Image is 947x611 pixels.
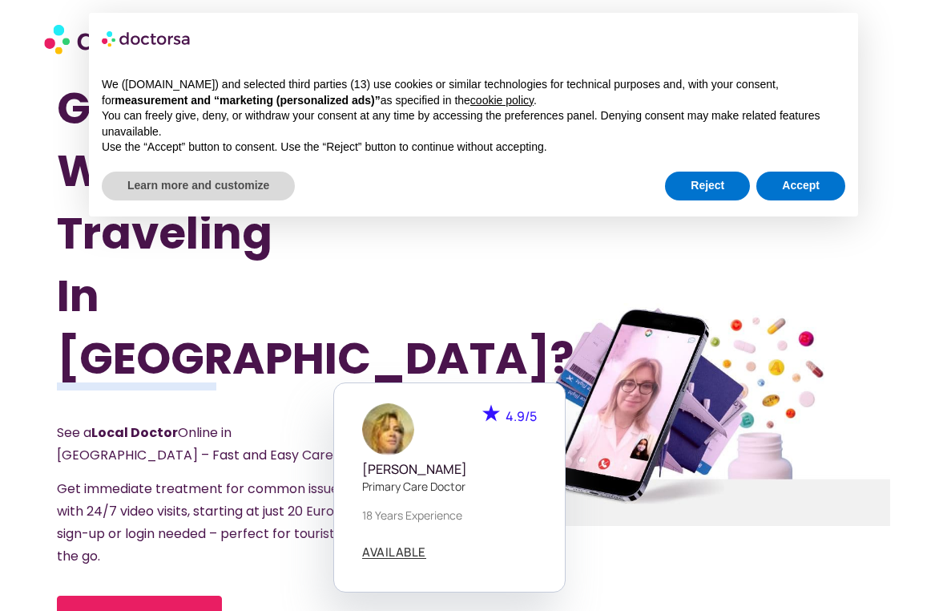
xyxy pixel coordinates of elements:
[102,172,295,200] button: Learn more and customize
[362,462,537,477] h5: [PERSON_NAME]
[665,172,750,200] button: Reject
[115,94,380,107] strong: measurement and “marketing (personalized ads)”
[506,407,537,425] span: 4.9/5
[362,507,537,524] p: 18 years experience
[102,77,845,108] p: We ([DOMAIN_NAME]) and selected third parties (13) use cookies or similar technologies for techni...
[362,478,537,495] p: Primary care doctor
[362,546,426,558] span: AVAILABLE
[57,479,361,565] span: Get immediate treatment for common issues with 24/7 video visits, starting at just 20 Euro. No si...
[57,423,336,464] span: See a Online in [GEOGRAPHIC_DATA] – Fast and Easy Care.
[102,26,191,51] img: logo
[470,94,534,107] a: cookie policy
[91,423,178,442] strong: Local Doctor
[57,77,411,390] h1: Got Sick While Traveling In [GEOGRAPHIC_DATA]?
[362,546,426,559] a: AVAILABLE
[102,108,845,140] p: You can freely give, deny, or withdraw your consent at any time by accessing the preferences pane...
[756,172,845,200] button: Accept
[102,140,845,156] p: Use the “Accept” button to consent. Use the “Reject” button to continue without accepting.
